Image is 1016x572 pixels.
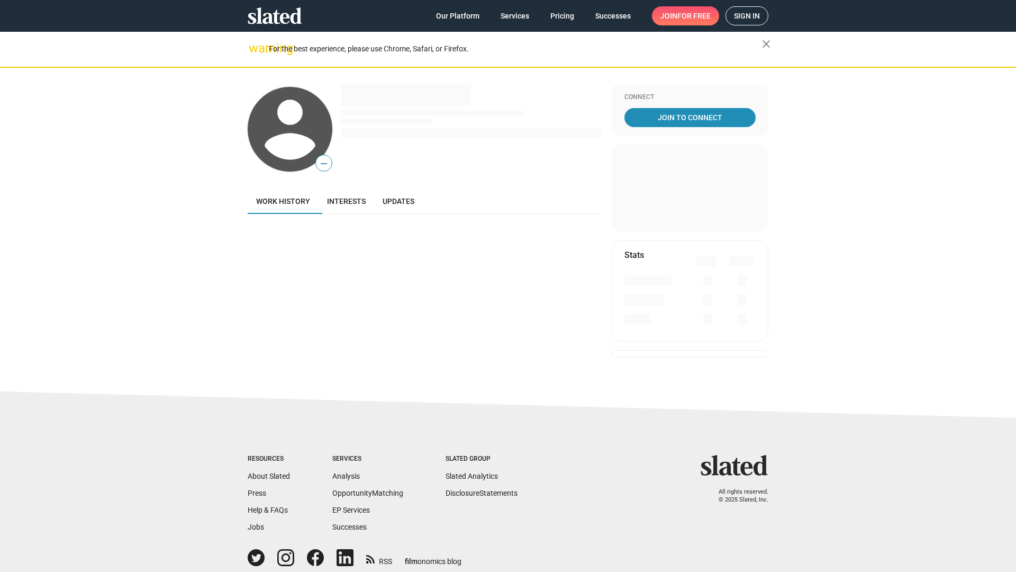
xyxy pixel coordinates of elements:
span: Our Platform [436,6,479,25]
a: filmonomics blog [405,548,461,567]
a: Join To Connect [624,108,756,127]
mat-icon: close [760,38,773,50]
div: Connect [624,93,756,102]
a: Sign in [725,6,768,25]
div: Services [332,455,403,463]
div: Slated Group [446,455,518,463]
span: Services [501,6,529,25]
span: Interests [327,197,366,205]
a: DisclosureStatements [446,489,518,497]
a: Analysis [332,472,360,480]
a: Services [492,6,538,25]
span: film [405,557,418,566]
a: Slated Analytics [446,472,498,480]
a: About Slated [248,472,290,480]
mat-icon: warning [249,42,261,55]
a: Interests [319,189,374,214]
span: Sign in [734,7,760,25]
a: Work history [248,189,319,214]
div: Resources [248,455,290,463]
a: Joinfor free [652,6,719,25]
span: for free [677,6,711,25]
a: Successes [587,6,639,25]
a: RSS [366,550,392,567]
a: OpportunityMatching [332,489,403,497]
a: Updates [374,189,423,214]
a: EP Services [332,506,370,514]
span: — [316,157,332,171]
span: Successes [595,6,631,25]
a: Jobs [248,523,264,531]
a: Our Platform [428,6,488,25]
a: Successes [332,523,367,531]
div: For the best experience, please use Chrome, Safari, or Firefox. [269,42,762,56]
p: All rights reserved. © 2025 Slated, Inc. [707,488,768,504]
a: Press [248,489,266,497]
span: Pricing [550,6,574,25]
span: Join [660,6,711,25]
mat-card-title: Stats [624,249,644,261]
span: Work history [256,197,310,205]
span: Updates [383,197,414,205]
a: Help & FAQs [248,506,288,514]
a: Pricing [542,6,583,25]
span: Join To Connect [627,108,754,127]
